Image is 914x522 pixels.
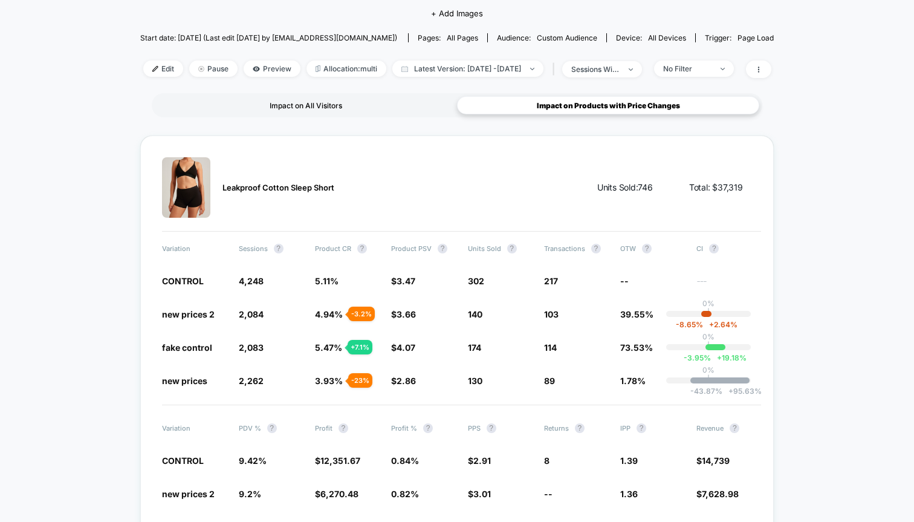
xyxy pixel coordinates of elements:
span: $2.86 [391,376,416,386]
img: end [530,68,534,70]
span: + [717,353,722,362]
button: ? [642,244,652,253]
span: 217 [544,276,558,286]
span: Custom Audience [537,33,597,42]
span: Transactions [544,244,608,253]
span: Device: [606,33,695,42]
span: -3.95 % [684,353,711,362]
span: $12,351.67 [315,455,360,466]
button: ? [339,423,348,433]
p: 0% [702,365,715,374]
span: 103 [544,309,559,319]
span: 1.39 [620,455,638,466]
div: Trigger: [705,33,774,42]
button: ? [730,423,739,433]
span: 0.82% [391,489,419,499]
span: Allocation: multi [306,60,386,77]
span: + Add Images [431,8,483,18]
img: end [198,66,204,72]
button: ? [274,244,284,253]
span: -- [544,489,553,499]
span: 8 [544,455,549,466]
span: Pause [189,60,238,77]
span: Page Load [737,33,774,42]
span: 4,248 [239,276,264,286]
button: ? [591,244,601,253]
img: end [629,68,633,71]
span: 1.36 [620,489,638,499]
span: + [728,387,733,396]
img: calendar [401,66,408,72]
button: ? [357,244,367,253]
span: 5.11% [315,276,339,286]
span: $14,739 [696,455,730,466]
span: 2,262 [239,376,264,386]
button: ? [507,244,517,253]
div: - 3.2 % [348,307,375,321]
span: 114 [544,342,557,353]
button: ? [575,423,585,433]
span: CI [696,244,760,253]
span: 73.53% [620,342,653,353]
span: 19.18 % [711,353,747,362]
span: PDV % [239,423,303,433]
div: - 23 % [348,373,372,388]
span: 2.64 % [703,320,737,329]
span: Variation [162,423,226,433]
span: 1.78% [620,376,646,386]
span: 9.42% [239,455,267,466]
span: --- [696,278,760,287]
span: $2.91 [468,455,491,466]
span: Total: $ 37,319 [689,181,743,194]
span: $4.07 [391,342,415,353]
span: 302 [468,276,484,286]
span: CONTROL [162,455,204,466]
span: 130 [468,376,482,386]
span: | [549,60,562,78]
div: Pages: [418,33,478,42]
span: Variation [162,244,226,253]
img: edit [152,66,158,72]
p: 0% [702,299,715,308]
span: Leakproof Cotton Sleep Short [222,183,334,192]
span: 0.84% [391,455,419,466]
span: 3.93% [315,376,343,386]
span: new prices 2 [162,309,215,319]
img: rebalance [316,65,320,72]
span: OTW [620,244,684,253]
button: ? [637,423,646,433]
span: new prices [162,376,207,386]
p: | [707,341,710,350]
div: + 7.1 % [348,340,372,354]
span: Profit % [391,423,455,433]
p: | [707,374,710,383]
span: $7,628.98 [696,489,739,499]
span: + [709,320,714,329]
span: Sessions [239,244,303,253]
span: all devices [648,33,686,42]
span: Preview [244,60,300,77]
button: ? [709,244,719,253]
span: CONTROL [162,276,204,286]
span: -43.87 % [690,387,722,396]
span: Profit [315,423,379,433]
span: $6,270.48 [315,489,358,499]
button: ? [487,423,496,433]
span: -8.65 % [676,320,703,329]
span: Units Sold: 746 [597,181,653,194]
span: Latest Version: [DATE] - [DATE] [392,60,543,77]
span: all pages [447,33,478,42]
span: 174 [468,342,481,353]
img: end [721,68,725,70]
div: Impact on All Visitors [155,96,457,114]
span: IPP [620,423,684,433]
span: 5.47% [315,342,342,353]
span: Returns [544,423,608,433]
img: Leakproof Cotton Sleep Short [162,157,210,218]
div: Audience: [497,33,597,42]
span: PPS [468,423,532,433]
span: Edit [143,60,183,77]
span: Start date: [DATE] (Last edit [DATE] by [EMAIL_ADDRESS][DOMAIN_NAME]) [140,33,397,42]
p: 0% [702,332,715,341]
span: Product PSV [391,244,455,253]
